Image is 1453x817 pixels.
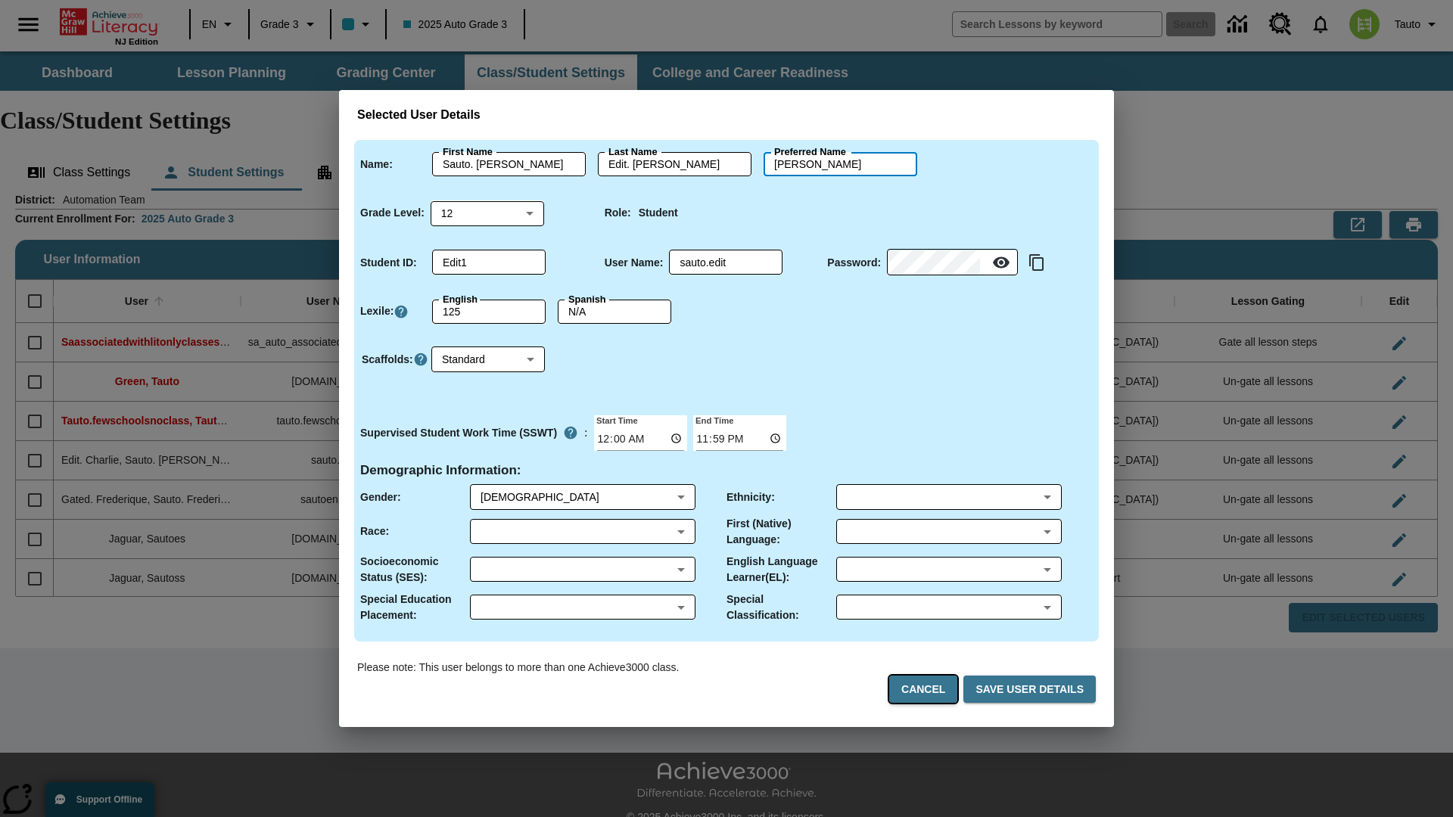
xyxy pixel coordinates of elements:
label: English [443,293,478,306]
div: Standard [431,347,545,372]
p: Name : [360,157,393,172]
p: Race : [360,523,389,539]
div: User Name [669,250,783,275]
label: First Name [443,145,493,159]
label: End Time [693,414,733,426]
p: User Name : [605,255,664,271]
div: Male [481,489,671,505]
div: Student ID [432,250,546,275]
div: Password [887,250,1018,275]
p: Gender : [360,489,401,505]
button: Save User Details [963,676,1096,704]
p: Student ID : [360,255,417,271]
p: Please note: This user belongs to more than one Achieve3000 class. [357,660,679,676]
div: : [360,419,588,446]
button: Reveal Password [986,247,1016,278]
h3: Selected User Details [357,108,1096,123]
p: English Language Learner(EL) : [726,554,836,586]
label: Preferred Name [774,145,846,159]
p: Special Classification : [726,592,836,623]
button: Cancel [889,676,957,704]
div: Scaffolds [431,347,545,372]
a: Click here to know more about Lexiles, Will open in new tab [394,304,409,319]
p: Password : [827,255,881,271]
button: Supervised Student Work Time is the timeframe when students can take LevelSet and when lessons ar... [557,419,584,446]
p: Role : [605,205,631,221]
p: Scaffolds : [362,352,413,368]
label: Last Name [608,145,657,159]
div: 12 [431,200,544,225]
button: Copy text to clipboard [1024,250,1050,275]
p: Student [639,205,678,221]
h4: Demographic Information : [360,463,521,479]
p: Ethnicity : [726,489,775,505]
label: Start Time [594,414,638,426]
p: Grade Level : [360,205,425,221]
p: Special Education Placement : [360,592,470,623]
p: Lexile : [360,303,394,319]
label: Spanish [568,293,606,306]
p: Supervised Student Work Time (SSWT) [360,425,557,441]
button: Click here to know more about Scaffolds [413,352,428,368]
p: First (Native) Language : [726,516,836,548]
p: Socioeconomic Status (SES) : [360,554,470,586]
div: Grade Level [431,200,544,225]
